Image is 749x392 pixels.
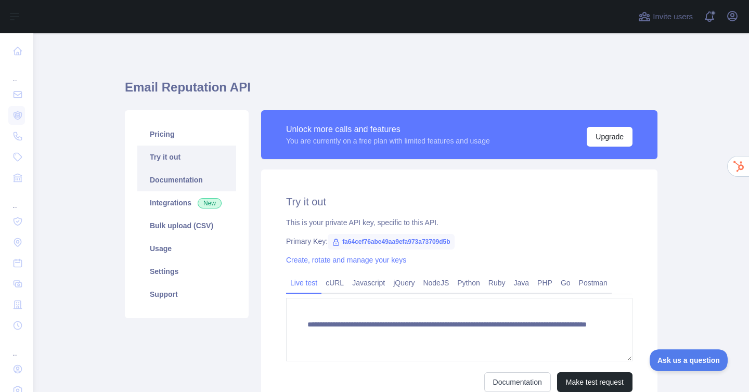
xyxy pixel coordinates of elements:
a: cURL [321,275,348,291]
div: Primary Key: [286,236,632,246]
span: Invite users [653,11,693,23]
a: Try it out [137,146,236,168]
a: Bulk upload (CSV) [137,214,236,237]
a: NodeJS [419,275,453,291]
span: fa64cef76abe49aa9efa973a73709d5b [328,234,455,250]
h2: Try it out [286,194,632,209]
div: ... [8,337,25,358]
a: Integrations New [137,191,236,214]
a: Settings [137,260,236,283]
button: Invite users [636,8,695,25]
button: Upgrade [587,127,632,147]
a: Pricing [137,123,236,146]
a: Java [510,275,534,291]
a: PHP [533,275,557,291]
h1: Email Reputation API [125,79,657,104]
iframe: Toggle Customer Support [650,349,728,371]
button: Make test request [557,372,632,392]
a: Support [137,283,236,306]
span: New [198,198,222,208]
a: Go [557,275,575,291]
a: Ruby [484,275,510,291]
div: This is your private API key, specific to this API. [286,217,632,228]
a: Live test [286,275,321,291]
a: Documentation [137,168,236,191]
a: Create, rotate and manage your keys [286,256,406,264]
a: Postman [575,275,612,291]
div: ... [8,189,25,210]
div: Unlock more calls and features [286,123,490,136]
a: Documentation [484,372,551,392]
a: Python [453,275,484,291]
a: Javascript [348,275,389,291]
div: You are currently on a free plan with limited features and usage [286,136,490,146]
div: ... [8,62,25,83]
a: jQuery [389,275,419,291]
a: Usage [137,237,236,260]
